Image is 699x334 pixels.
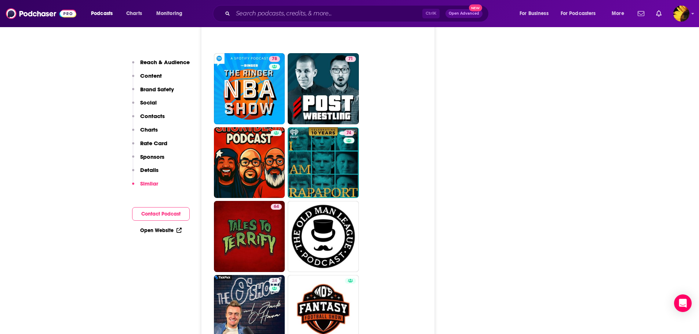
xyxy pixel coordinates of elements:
[140,59,190,66] p: Reach & Audience
[140,153,164,160] p: Sponsors
[121,8,146,19] a: Charts
[272,55,277,63] span: 78
[140,72,162,79] p: Content
[348,55,353,63] span: 71
[151,8,192,19] button: open menu
[132,140,167,153] button: Rate Card
[345,56,356,62] a: 71
[612,8,624,19] span: More
[673,5,689,22] button: Show profile menu
[653,7,665,20] a: Show notifications dropdown
[214,201,285,272] a: 64
[140,113,165,120] p: Contacts
[422,9,440,18] span: Ctrl K
[520,8,549,19] span: For Business
[556,8,607,19] button: open menu
[86,8,122,19] button: open menu
[514,8,558,19] button: open menu
[140,166,159,173] p: Details
[6,7,76,21] img: Podchaser - Follow, Share and Rate Podcasts
[132,59,190,72] button: Reach & Audience
[635,7,647,20] a: Show notifications dropdown
[673,5,689,22] img: User Profile
[673,5,689,22] span: Logged in as ARMSquadcast
[132,126,158,140] button: Charts
[140,227,182,234] a: Open Website
[271,204,282,210] a: 64
[126,8,142,19] span: Charts
[132,180,158,194] button: Similar
[156,8,182,19] span: Monitoring
[469,4,482,11] span: New
[132,166,159,180] button: Details
[214,53,285,124] a: 78
[561,8,596,19] span: For Podcasters
[343,130,354,136] a: 74
[269,278,280,284] a: 24
[140,140,167,147] p: Rate Card
[132,113,165,126] button: Contacts
[288,53,359,124] a: 71
[132,207,190,221] button: Contact Podcast
[140,126,158,133] p: Charts
[346,129,351,137] span: 74
[233,8,422,19] input: Search podcasts, credits, & more...
[132,99,157,113] button: Social
[140,86,174,93] p: Brand Safety
[269,56,280,62] a: 78
[220,5,496,22] div: Search podcasts, credits, & more...
[288,127,359,198] a: 74
[91,8,113,19] span: Podcasts
[272,277,277,285] span: 24
[132,86,174,99] button: Brand Safety
[445,9,483,18] button: Open AdvancedNew
[607,8,633,19] button: open menu
[132,153,164,167] button: Sponsors
[274,203,279,210] span: 64
[132,72,162,86] button: Content
[449,12,479,15] span: Open Advanced
[674,294,692,312] div: Open Intercom Messenger
[140,99,157,106] p: Social
[140,180,158,187] p: Similar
